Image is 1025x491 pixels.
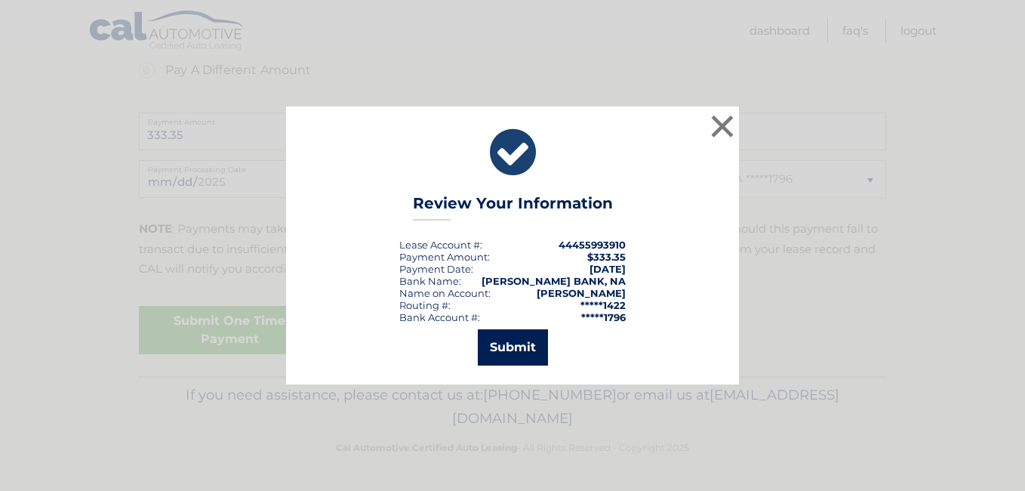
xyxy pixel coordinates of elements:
[478,329,548,366] button: Submit
[399,311,480,323] div: Bank Account #:
[399,251,490,263] div: Payment Amount:
[482,275,626,287] strong: [PERSON_NAME] BANK, NA
[413,194,613,221] h3: Review Your Information
[587,251,626,263] span: $333.35
[399,239,482,251] div: Lease Account #:
[399,275,461,287] div: Bank Name:
[399,287,491,299] div: Name on Account:
[537,287,626,299] strong: [PERSON_NAME]
[399,263,471,275] span: Payment Date
[399,263,473,275] div: :
[399,299,451,311] div: Routing #:
[559,239,626,251] strong: 44455993910
[589,263,626,275] span: [DATE]
[707,111,737,141] button: ×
